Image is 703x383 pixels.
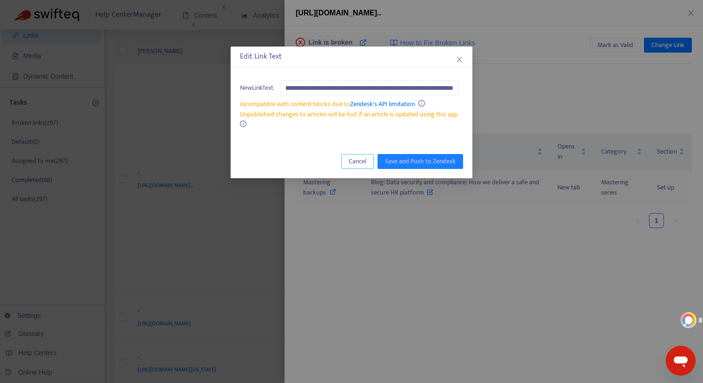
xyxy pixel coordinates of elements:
[240,51,463,62] div: Edit Link Text
[240,83,273,93] span: New Link Text
[349,156,366,167] span: Cancel
[378,154,463,169] button: Save and Push to Zendesk
[454,54,464,65] button: Close
[341,154,374,169] button: Cancel
[418,100,425,107] span: info-circle
[456,56,463,63] span: close
[240,99,415,109] span: Incompatible with content blocks due to
[240,121,246,127] span: info-circle
[240,109,459,120] span: Unpublished changes to articles will be lost if an article is updated using this app.
[666,346,696,376] iframe: Button to launch messaging window, conversation in progress
[350,99,415,109] a: Zendesk's API limitation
